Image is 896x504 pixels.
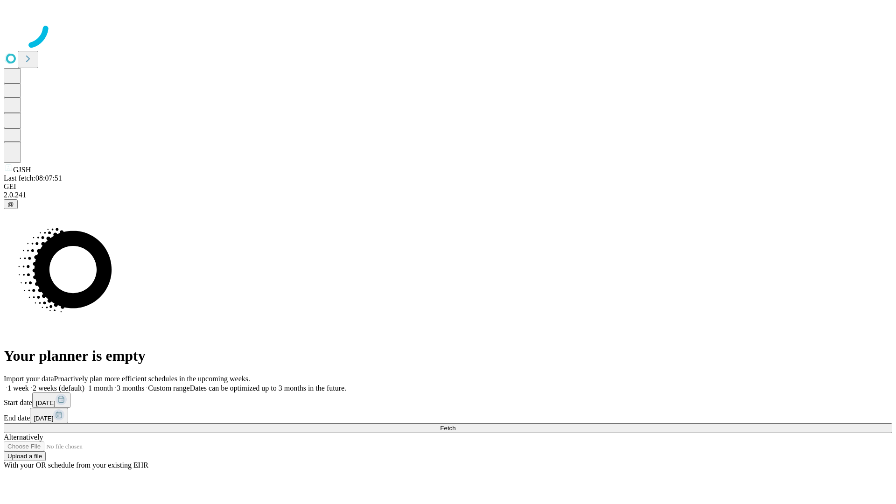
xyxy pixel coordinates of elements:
[4,433,43,441] span: Alternatively
[33,384,84,392] span: 2 weeks (default)
[4,408,892,423] div: End date
[4,461,148,469] span: With your OR schedule from your existing EHR
[4,392,892,408] div: Start date
[7,384,29,392] span: 1 week
[4,375,54,383] span: Import your data
[117,384,144,392] span: 3 months
[36,399,56,406] span: [DATE]
[30,408,68,423] button: [DATE]
[34,415,53,422] span: [DATE]
[7,201,14,208] span: @
[4,182,892,191] div: GEI
[4,451,46,461] button: Upload a file
[32,392,70,408] button: [DATE]
[88,384,113,392] span: 1 month
[4,191,892,199] div: 2.0.241
[13,166,31,174] span: GJSH
[4,199,18,209] button: @
[440,425,455,432] span: Fetch
[4,174,62,182] span: Last fetch: 08:07:51
[148,384,189,392] span: Custom range
[4,347,892,364] h1: Your planner is empty
[4,423,892,433] button: Fetch
[54,375,250,383] span: Proactively plan more efficient schedules in the upcoming weeks.
[190,384,346,392] span: Dates can be optimized up to 3 months in the future.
